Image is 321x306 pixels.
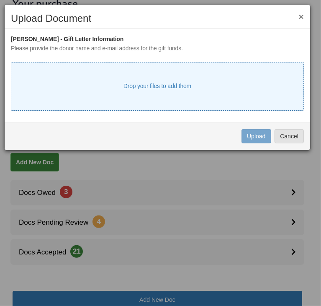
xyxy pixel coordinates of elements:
h2: Upload Document [11,13,304,24]
button: Upload [241,129,271,143]
div: Please provide the donor name and e-mail address for the gift funds. [11,44,304,53]
button: Cancel [275,129,304,143]
div: Drop your files to add them [123,82,191,91]
div: [PERSON_NAME] - Gift Letter Information [11,35,304,44]
button: × [299,12,304,21]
